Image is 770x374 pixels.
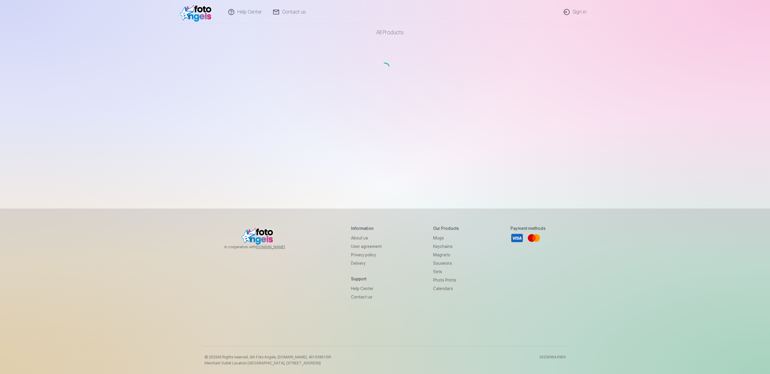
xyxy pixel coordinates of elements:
[433,284,459,293] a: Calendars
[527,231,541,245] a: Mastercard
[510,225,546,231] h5: Payment methods
[205,361,332,366] p: Merchant Outlet Location [GEOGRAPHIC_DATA], [STREET_ADDRESS]
[351,242,382,251] a: User agreement
[351,259,382,267] a: Delivery
[351,284,382,293] a: Help Center
[256,245,300,249] a: [DOMAIN_NAME]
[351,276,382,282] h5: Support
[180,2,214,22] img: /v1
[539,355,565,366] p: 20250904.0909
[205,355,332,360] p: © 2025 All Rights reserved. ,
[433,234,459,242] a: Mugs
[351,293,382,301] a: Contact us
[433,259,459,267] a: Souvenirs
[433,276,459,284] a: Photo prints
[433,251,459,259] a: Magnets
[224,245,300,249] span: In cooperation with
[250,355,332,359] span: SIA Foto Angels, [DOMAIN_NAME]. 40103901591
[351,225,382,231] h5: Information
[359,24,411,41] a: All products
[433,242,459,251] a: Keychains
[351,251,382,259] a: Privacy policy
[433,225,459,231] h5: Our products
[433,267,459,276] a: Sets
[510,231,524,245] a: Visa
[351,234,382,242] a: About us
